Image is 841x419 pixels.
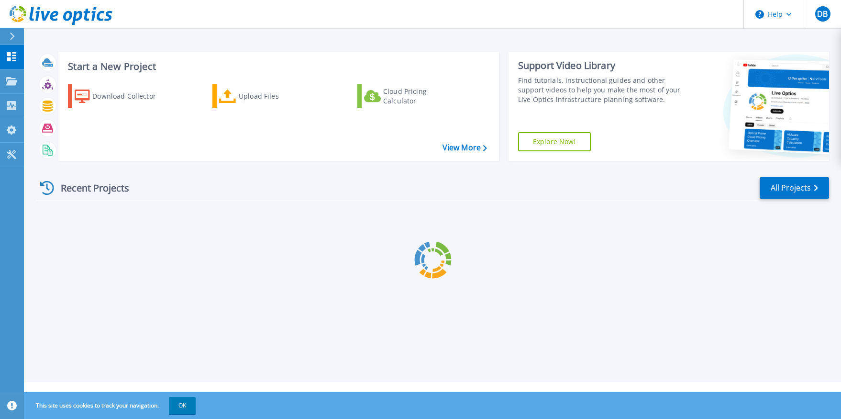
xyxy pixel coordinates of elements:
div: Recent Projects [37,176,142,200]
a: Download Collector [68,84,175,108]
a: Upload Files [212,84,319,108]
div: Cloud Pricing Calculator [383,87,460,106]
span: This site uses cookies to track your navigation. [26,397,196,414]
button: OK [169,397,196,414]
span: DB [817,10,828,18]
h3: Start a New Project [68,61,487,72]
div: Upload Files [239,87,315,106]
div: Support Video Library [518,59,681,72]
div: Find tutorials, instructional guides and other support videos to help you make the most of your L... [518,76,681,104]
a: Cloud Pricing Calculator [357,84,464,108]
a: Explore Now! [518,132,591,151]
div: Download Collector [92,87,169,106]
a: View More [443,143,487,152]
a: All Projects [760,177,829,199]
